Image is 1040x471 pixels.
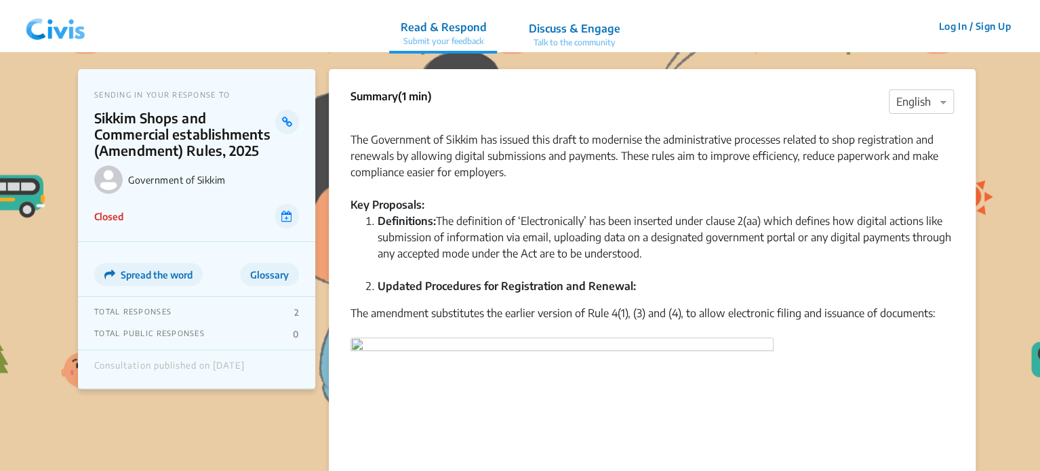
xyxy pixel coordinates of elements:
span: (1 min) [398,89,432,103]
strong: Definitions: [378,214,436,228]
p: 0 [293,329,299,340]
span: Spread the word [121,269,193,281]
p: SENDING IN YOUR RESPONSE TO [94,90,299,99]
strong: Key Proposals: [351,198,424,211]
p: 2 [294,307,299,318]
p: Talk to the community [528,37,620,49]
img: Government of Sikkim logo [94,165,123,194]
p: Government of Sikkim [128,174,299,186]
p: TOTAL PUBLIC RESPONSES [94,329,205,340]
li: The definition of ‘Electronically’ has been inserted under clause 2(aa) which defines how digital... [378,213,954,278]
p: Sikkim Shops and Commercial establishments (Amendment) Rules, 2025 [94,110,275,159]
button: Log In / Sign Up [929,16,1020,37]
p: Discuss & Engage [528,20,620,37]
p: Closed [94,209,123,224]
p: Read & Respond [400,19,486,35]
span: Glossary [250,269,289,281]
button: Spread the word [94,263,203,286]
p: TOTAL RESPONSES [94,307,172,318]
div: Consultation published on [DATE] [94,361,245,378]
strong: Updated Procedures for Registration and Renewal: [378,279,636,293]
div: The Government of Sikkim has issued this draft to modernise the administrative processes related ... [351,115,954,180]
button: Glossary [240,263,299,286]
p: Submit your feedback [400,35,486,47]
p: Summary [351,88,432,104]
img: navlogo.png [20,6,91,47]
div: The amendment substitutes the earlier version of Rule 4(1), (3) and (4), to allow electronic fili... [351,305,954,337]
